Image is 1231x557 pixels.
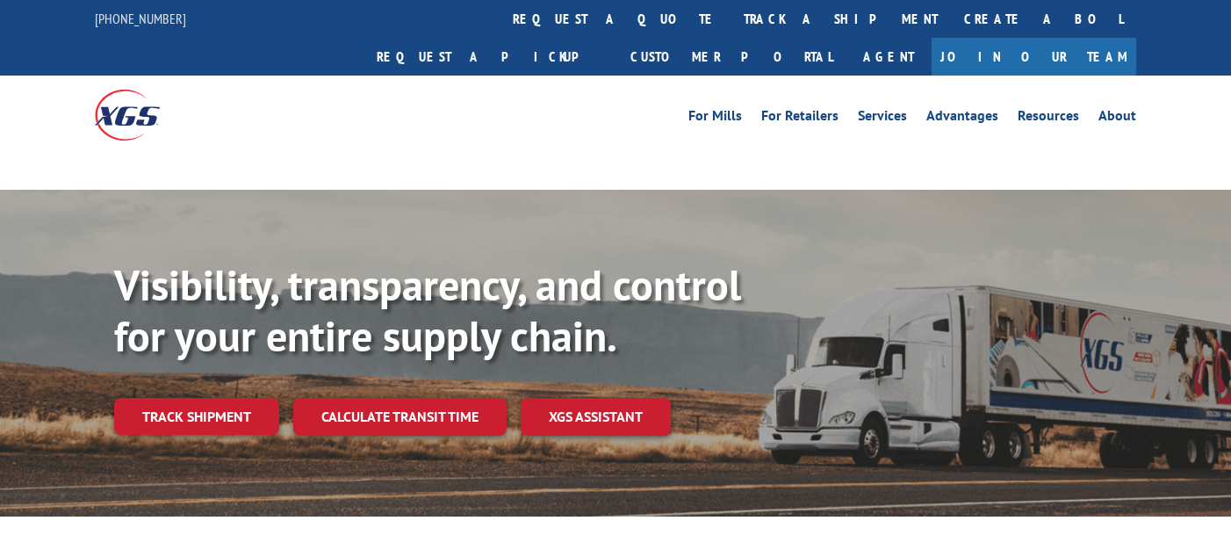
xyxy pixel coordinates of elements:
[846,38,932,76] a: Agent
[114,398,279,435] a: Track shipment
[1098,109,1136,128] a: About
[688,109,742,128] a: For Mills
[926,109,998,128] a: Advantages
[114,257,741,363] b: Visibility, transparency, and control for your entire supply chain.
[932,38,1136,76] a: Join Our Team
[364,38,617,76] a: Request a pickup
[761,109,839,128] a: For Retailers
[1018,109,1079,128] a: Resources
[95,10,186,27] a: [PHONE_NUMBER]
[858,109,907,128] a: Services
[617,38,846,76] a: Customer Portal
[521,398,671,436] a: XGS ASSISTANT
[293,398,507,436] a: Calculate transit time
